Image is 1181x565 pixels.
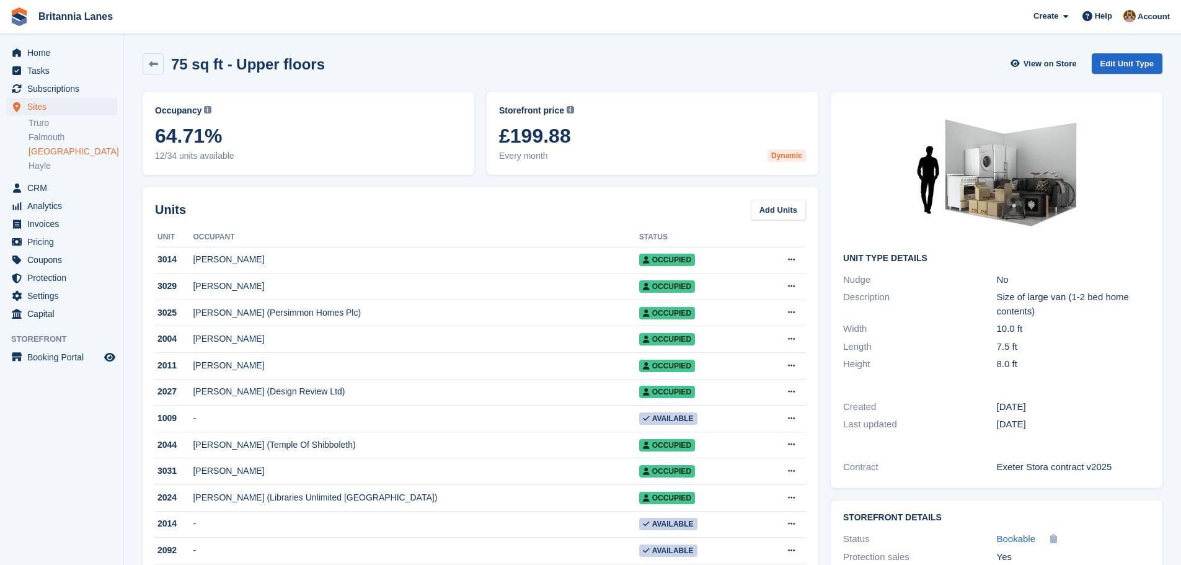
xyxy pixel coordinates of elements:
a: Bookable [997,532,1036,546]
span: Occupied [639,465,695,478]
a: menu [6,269,117,287]
span: Coupons [27,251,102,269]
span: Analytics [27,197,102,215]
span: Occupied [639,307,695,319]
h2: Storefront Details [843,513,1150,523]
span: Available [639,412,697,425]
div: Height [843,357,996,371]
div: Last updated [843,417,996,432]
a: Falmouth [29,131,117,143]
div: 2092 [155,544,193,557]
span: Create [1033,10,1058,22]
a: Add Units [751,200,806,220]
a: menu [6,251,117,269]
a: menu [6,197,117,215]
span: Occupied [639,492,695,504]
span: Bookable [997,533,1036,544]
div: Status [843,532,996,546]
a: menu [6,98,117,115]
span: Capital [27,305,102,323]
div: Nudge [843,273,996,287]
div: [PERSON_NAME] [193,332,639,345]
div: 2027 [155,385,193,398]
span: Occupied [639,386,695,398]
a: menu [6,215,117,233]
div: 2011 [155,359,193,372]
img: stora-icon-8386f47178a22dfd0bd8f6a31ec36ba5ce8667c1dd55bd0f319d3a0aa187defe.svg [10,7,29,26]
span: Settings [27,287,102,305]
a: menu [6,179,117,197]
div: Length [843,340,996,354]
div: [DATE] [997,417,1150,432]
span: Protection [27,269,102,287]
a: View on Store [1009,53,1082,74]
span: Occupied [639,333,695,345]
span: CRM [27,179,102,197]
a: menu [6,44,117,61]
div: No [997,273,1150,287]
span: Storefront [11,333,123,345]
div: [PERSON_NAME] (Persimmon Homes Plc) [193,306,639,319]
span: Occupied [639,439,695,452]
div: [PERSON_NAME] [193,280,639,293]
div: [DATE] [997,400,1150,414]
th: Unit [155,228,193,247]
a: menu [6,305,117,323]
span: Every month [499,149,806,162]
h2: 75 sq ft - Upper floors [171,56,325,73]
td: - [193,511,639,538]
span: Occupied [639,360,695,372]
a: Edit Unit Type [1092,53,1162,74]
span: Available [639,518,697,530]
span: Help [1095,10,1112,22]
div: 3014 [155,253,193,266]
span: Occupied [639,254,695,266]
span: Pricing [27,233,102,251]
div: 2014 [155,517,193,530]
div: Width [843,322,996,336]
span: Invoices [27,215,102,233]
a: Britannia Lanes [33,6,118,27]
span: Occupied [639,280,695,293]
div: [PERSON_NAME] (Design Review Ltd) [193,385,639,398]
div: Created [843,400,996,414]
div: Protection sales [843,550,996,564]
a: menu [6,233,117,251]
span: £199.88 [499,125,806,147]
div: Exeter Stora contract v2025 [997,460,1150,474]
span: View on Store [1024,58,1077,70]
div: [PERSON_NAME] [193,465,639,478]
a: Preview store [102,350,117,365]
td: - [193,538,639,564]
div: 3031 [155,465,193,478]
a: Hayle [29,160,117,172]
div: [PERSON_NAME] (Temple Of Shibboleth) [193,438,639,452]
div: Contract [843,460,996,474]
img: icon-info-grey-7440780725fd019a000dd9b08b2336e03edf1995a4989e88bcd33f0948082b44.svg [204,106,211,113]
div: 3025 [155,306,193,319]
img: 75-sqft-unit.jpg [904,104,1090,244]
span: Account [1138,11,1170,23]
h2: Unit Type details [843,254,1150,264]
a: menu [6,62,117,79]
img: icon-info-grey-7440780725fd019a000dd9b08b2336e03edf1995a4989e88bcd33f0948082b44.svg [567,106,574,113]
div: 3029 [155,280,193,293]
a: menu [6,349,117,366]
span: Home [27,44,102,61]
h2: Units [155,200,186,219]
div: 10.0 ft [997,322,1150,336]
a: [GEOGRAPHIC_DATA] [29,146,117,158]
div: 2004 [155,332,193,345]
div: Yes [997,550,1150,564]
div: [PERSON_NAME] (Libraries Unlimited [GEOGRAPHIC_DATA]) [193,491,639,504]
div: Dynamic [767,149,806,162]
th: Occupant [193,228,639,247]
span: Occupancy [155,104,201,117]
td: - [193,406,639,432]
img: Admin [1123,10,1136,22]
div: 7.5 ft [997,340,1150,354]
div: [PERSON_NAME] [193,359,639,372]
a: Truro [29,117,117,129]
span: Sites [27,98,102,115]
a: menu [6,80,117,97]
